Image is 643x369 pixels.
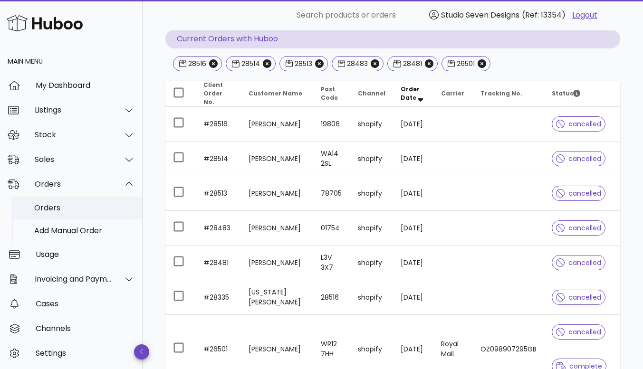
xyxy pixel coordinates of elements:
th: Tracking No. [473,81,544,107]
span: Tracking No. [480,89,522,97]
td: [PERSON_NAME] [241,246,313,280]
a: Logout [572,9,597,21]
div: 26501 [455,59,475,68]
th: Customer Name [241,81,313,107]
button: Close [425,59,433,68]
span: cancelled [556,155,601,162]
span: Post Code [321,85,338,102]
span: cancelled [556,294,601,301]
span: Carrier [441,89,464,97]
td: #28481 [196,246,241,280]
td: shopify [350,246,393,280]
td: [DATE] [393,246,433,280]
button: Close [478,59,486,68]
th: Order Date: Sorted descending. Activate to remove sorting. [393,81,433,107]
td: [DATE] [393,280,433,315]
td: shopify [350,107,393,142]
th: Channel [350,81,393,107]
span: Channel [358,89,385,97]
td: WA14 2SL [313,142,351,176]
div: Settings [36,349,135,358]
span: Status [552,89,580,97]
td: shopify [350,176,393,211]
td: [US_STATE][PERSON_NAME] [241,280,313,315]
td: #28516 [196,107,241,142]
div: Invoicing and Payments [35,274,112,284]
img: Huboo Logo [7,13,83,33]
button: Close [315,59,324,68]
td: [PERSON_NAME] [241,176,313,211]
td: #28513 [196,176,241,211]
span: cancelled [556,259,601,266]
span: Client Order No. [203,81,223,106]
td: 19806 [313,107,351,142]
div: 28514 [240,59,260,68]
th: Status [544,81,620,107]
span: (Ref: 13354) [522,9,566,20]
span: cancelled [556,121,601,127]
p: Current Orders with Huboo [165,29,620,48]
td: 01754 [313,211,351,246]
div: 28481 [401,59,422,68]
span: Order Date [401,85,420,102]
td: 78705 [313,176,351,211]
td: L3V 3X7 [313,246,351,280]
button: Close [209,59,218,68]
div: Add Manual Order [34,226,135,235]
td: shopify [350,211,393,246]
div: 28483 [345,59,368,68]
span: Customer Name [249,89,302,97]
span: cancelled [556,329,601,335]
span: cancelled [556,225,601,231]
th: Client Order No. [196,81,241,107]
div: Usage [36,250,135,259]
td: #28483 [196,211,241,246]
td: shopify [350,280,393,315]
td: [DATE] [393,142,433,176]
td: #28514 [196,142,241,176]
div: Stock [35,130,112,139]
div: Orders [34,203,135,212]
td: [DATE] [393,211,433,246]
td: [PERSON_NAME] [241,107,313,142]
div: Listings [35,105,112,114]
span: Studio Seven Designs [441,9,519,20]
td: [PERSON_NAME] [241,211,313,246]
div: Orders [35,180,112,189]
td: [DATE] [393,107,433,142]
div: 28516 [186,59,206,68]
div: My Dashboard [36,81,135,90]
td: shopify [350,142,393,176]
button: Close [263,59,271,68]
td: #28335 [196,280,241,315]
button: Close [371,59,379,68]
td: [DATE] [393,176,433,211]
td: 28516 [313,280,351,315]
span: cancelled [556,190,601,197]
div: 28513 [293,59,312,68]
td: [PERSON_NAME] [241,142,313,176]
div: Cases [36,299,135,308]
th: Post Code [313,81,351,107]
th: Carrier [433,81,473,107]
div: Channels [36,324,135,333]
div: Sales [35,155,112,164]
